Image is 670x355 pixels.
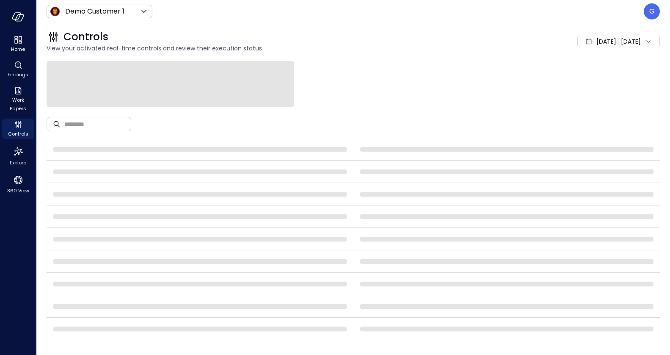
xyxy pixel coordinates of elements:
[11,45,25,53] span: Home
[644,3,660,19] div: Guy
[2,34,34,54] div: Home
[47,44,452,53] span: View your activated real-time controls and review their execution status
[50,6,60,17] img: Icon
[2,59,34,80] div: Findings
[5,96,31,113] span: Work Papers
[8,130,28,138] span: Controls
[10,158,26,167] span: Explore
[649,6,655,17] p: G
[2,173,34,196] div: 360 View
[65,6,124,17] p: Demo Customer 1
[7,186,29,195] span: 360 View
[8,70,28,79] span: Findings
[596,37,616,46] span: [DATE]
[2,144,34,168] div: Explore
[63,30,108,44] span: Controls
[2,119,34,139] div: Controls
[2,85,34,114] div: Work Papers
